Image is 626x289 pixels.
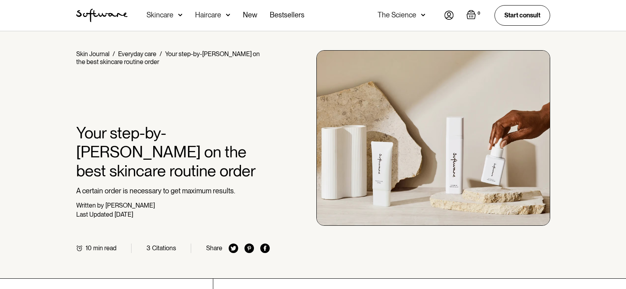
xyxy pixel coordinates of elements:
[76,202,104,209] div: Written by
[466,10,482,21] a: Open empty cart
[76,123,270,180] h1: Your step-by-[PERSON_NAME] on the best skincare routine order
[494,5,550,25] a: Start consult
[378,11,416,19] div: The Science
[147,11,173,19] div: Skincare
[206,244,222,252] div: Share
[76,187,270,195] p: A certain order is necessary to get maximum results.
[113,50,115,58] div: /
[195,11,221,19] div: Haircare
[244,244,254,253] img: pinterest icon
[178,11,182,19] img: arrow down
[118,50,156,58] a: Everyday care
[160,50,162,58] div: /
[260,244,270,253] img: facebook icon
[76,50,260,66] div: Your step-by-[PERSON_NAME] on the best skincare routine order
[421,11,425,19] img: arrow down
[152,244,176,252] div: Citations
[76,50,109,58] a: Skin Journal
[229,244,238,253] img: twitter icon
[93,244,117,252] div: min read
[115,211,133,218] div: [DATE]
[86,244,92,252] div: 10
[76,9,128,22] img: Software Logo
[76,211,113,218] div: Last Updated
[476,10,482,17] div: 0
[76,9,128,22] a: home
[147,244,150,252] div: 3
[105,202,155,209] div: [PERSON_NAME]
[226,11,230,19] img: arrow down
